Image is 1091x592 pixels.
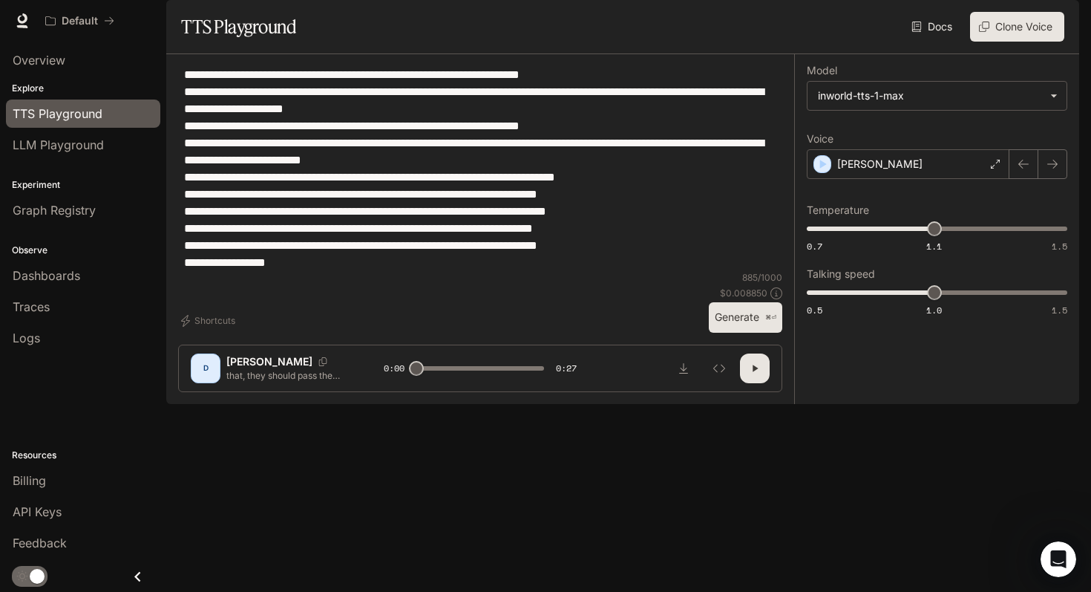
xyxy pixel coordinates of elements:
[178,309,241,333] button: Shortcuts
[1052,240,1067,253] span: 1.5
[1041,541,1076,577] iframe: Intercom live chat
[807,240,822,253] span: 0.7
[765,313,776,322] p: ⌘⏎
[807,269,875,279] p: Talking speed
[62,15,98,27] p: Default
[970,12,1064,42] button: Clone Voice
[194,357,217,380] div: D
[818,88,1043,103] div: inworld-tts-1-max
[181,12,296,42] h1: TTS Playground
[926,304,942,316] span: 1.0
[556,361,577,376] span: 0:27
[226,354,312,369] p: [PERSON_NAME]
[807,65,837,76] p: Model
[39,6,121,36] button: All workspaces
[704,354,734,383] button: Inspect
[226,369,348,382] p: that, they should pass the college writing course. Lesson Two summary: Black expressive culture a...
[807,82,1067,110] div: inworld-tts-1-max
[1052,304,1067,316] span: 1.5
[837,157,923,172] p: [PERSON_NAME]
[669,354,698,383] button: Download audio
[908,12,958,42] a: Docs
[312,357,333,366] button: Copy Voice ID
[807,134,833,144] p: Voice
[926,240,942,253] span: 1.1
[807,304,822,316] span: 0.5
[807,205,869,215] p: Temperature
[709,302,782,333] button: Generate⌘⏎
[384,361,404,376] span: 0:00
